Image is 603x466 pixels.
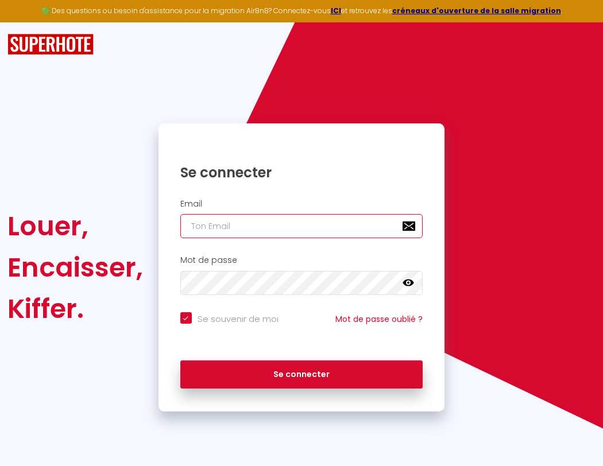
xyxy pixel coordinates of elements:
[331,6,341,15] a: ICI
[180,199,423,209] h2: Email
[7,288,143,329] div: Kiffer.
[7,247,143,288] div: Encaisser,
[180,164,423,181] h1: Se connecter
[335,313,423,325] a: Mot de passe oublié ?
[180,255,423,265] h2: Mot de passe
[180,214,423,238] input: Ton Email
[7,34,94,55] img: SuperHote logo
[392,6,561,15] a: créneaux d'ouverture de la salle migration
[7,205,143,247] div: Louer,
[180,360,423,389] button: Se connecter
[9,5,44,39] button: Ouvrir le widget de chat LiveChat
